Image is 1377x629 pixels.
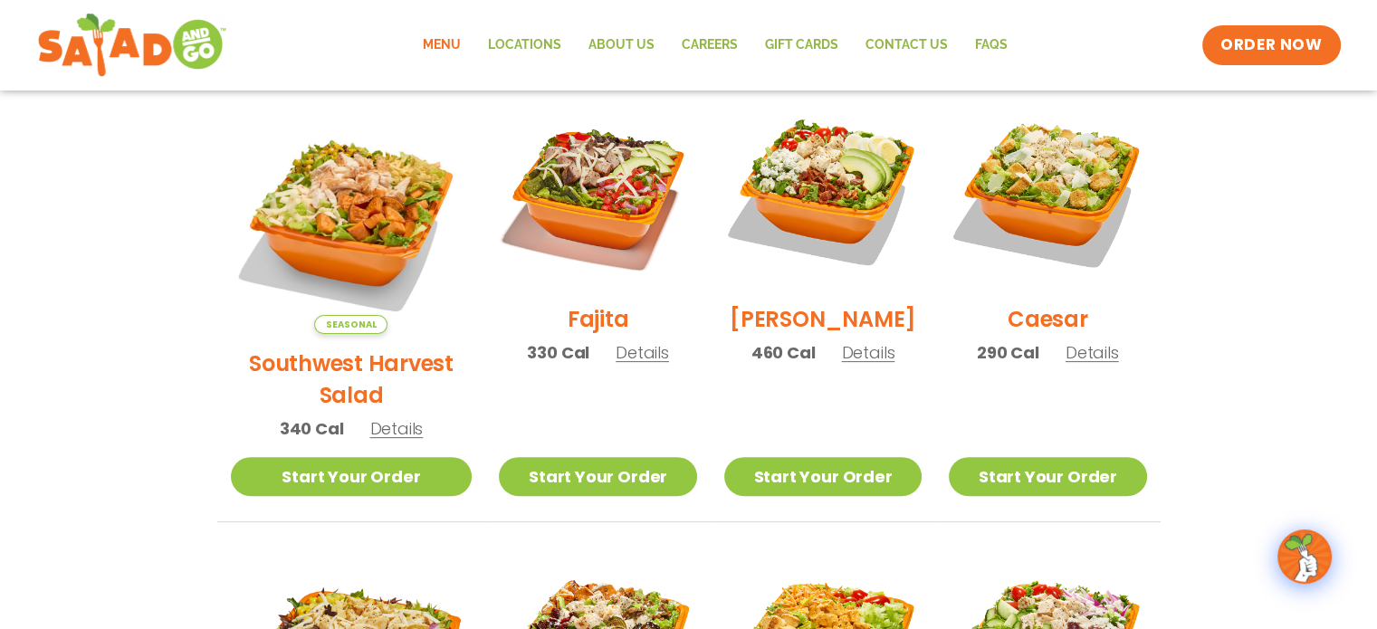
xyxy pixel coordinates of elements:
img: Product photo for Fajita Salad [499,92,696,290]
a: FAQs [961,24,1021,66]
span: Details [841,341,894,364]
a: Start Your Order [949,457,1146,496]
span: ORDER NOW [1220,34,1322,56]
span: Details [616,341,669,364]
h2: Fajita [568,303,629,335]
a: Start Your Order [231,457,473,496]
a: Start Your Order [724,457,922,496]
h2: Southwest Harvest Salad [231,348,473,411]
span: 290 Cal [977,340,1039,365]
img: Product photo for Caesar Salad [949,92,1146,290]
a: Contact Us [852,24,961,66]
img: wpChatIcon [1279,531,1330,582]
span: Seasonal [314,315,387,334]
a: ORDER NOW [1202,25,1340,65]
span: 340 Cal [280,416,344,441]
h2: Caesar [1008,303,1088,335]
a: Start Your Order [499,457,696,496]
a: About Us [575,24,668,66]
nav: Menu [409,24,1021,66]
span: Details [1066,341,1119,364]
img: Product photo for Southwest Harvest Salad [231,92,473,334]
a: GIFT CARDS [751,24,852,66]
a: Careers [668,24,751,66]
h2: [PERSON_NAME] [730,303,916,335]
img: new-SAG-logo-768×292 [37,9,228,81]
img: Product photo for Cobb Salad [724,92,922,290]
a: Menu [409,24,474,66]
span: 330 Cal [527,340,589,365]
span: Details [369,417,423,440]
a: Locations [474,24,575,66]
span: 460 Cal [751,340,816,365]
